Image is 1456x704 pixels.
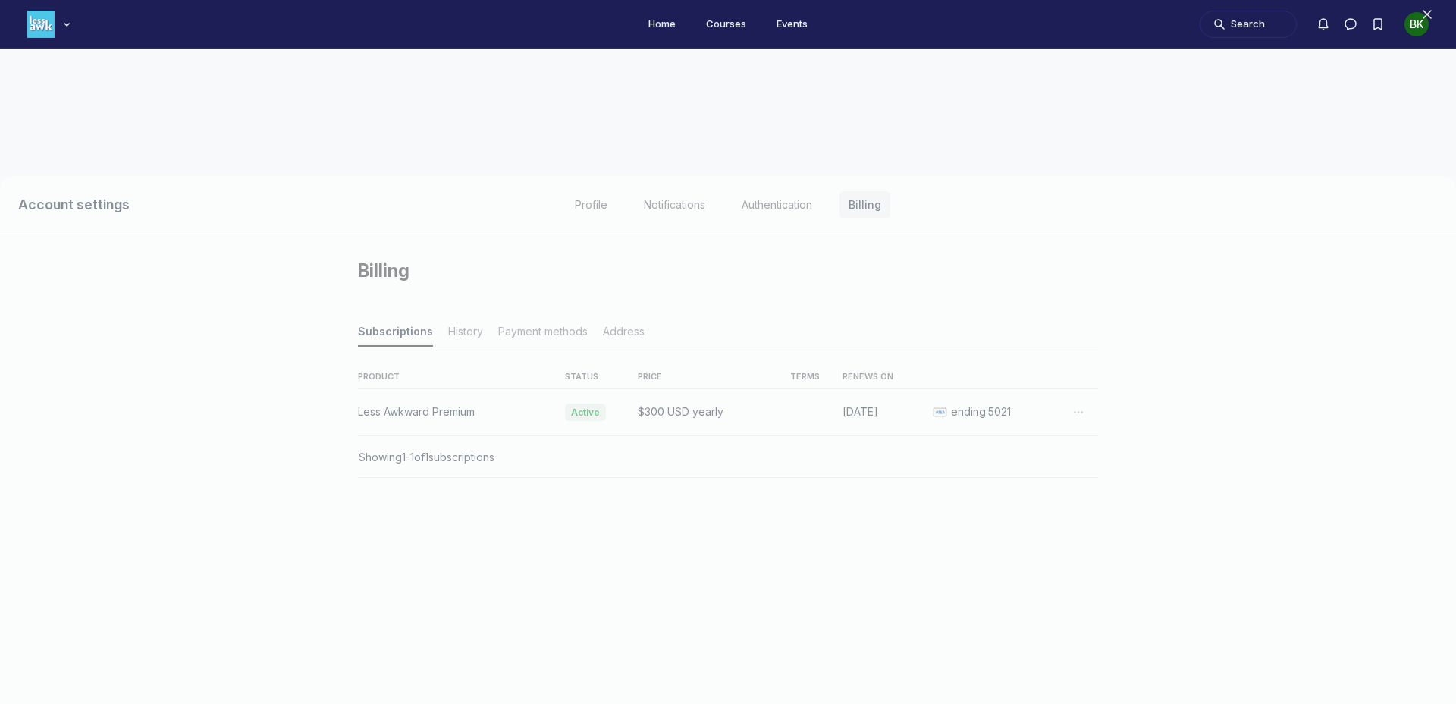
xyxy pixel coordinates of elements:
p: ending 5021 [951,404,1011,420]
div: Less Awkward Premium [358,404,507,420]
span: 1 [425,451,428,464]
span: Showing of subscriptions [359,451,494,464]
a: Authentication [733,191,821,218]
th: RENEWS ON [843,357,933,389]
td: $300 USD yearly [638,389,790,436]
span: Address [603,324,645,345]
th: TERMS [790,357,843,389]
a: Notifications [635,191,714,218]
h4: Billing [358,259,1098,283]
span: Active [565,404,606,421]
span: Payment methods [498,324,588,345]
a: Profile [566,191,617,218]
th: PRODUCT [358,357,565,389]
span: Subscriptions [358,324,433,339]
span: 1 - 1 [402,451,414,464]
a: Billing [839,191,890,218]
th: STATUS [565,357,638,389]
span: Account settings [18,194,130,215]
span: [DATE] [843,405,878,418]
th: PRICE [638,357,790,389]
span: History [448,324,483,345]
